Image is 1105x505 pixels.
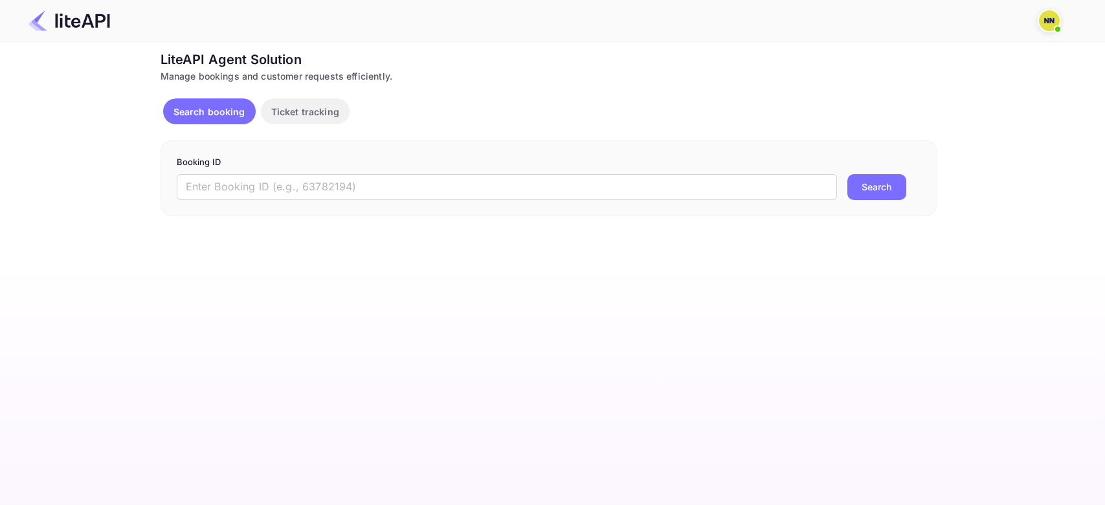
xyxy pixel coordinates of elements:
[847,174,906,200] button: Search
[173,105,245,118] p: Search booking
[177,174,837,200] input: Enter Booking ID (e.g., 63782194)
[177,156,921,169] p: Booking ID
[1039,10,1060,31] img: N/A N/A
[28,10,110,31] img: LiteAPI Logo
[161,50,937,69] div: LiteAPI Agent Solution
[271,105,339,118] p: Ticket tracking
[161,69,937,83] div: Manage bookings and customer requests efficiently.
